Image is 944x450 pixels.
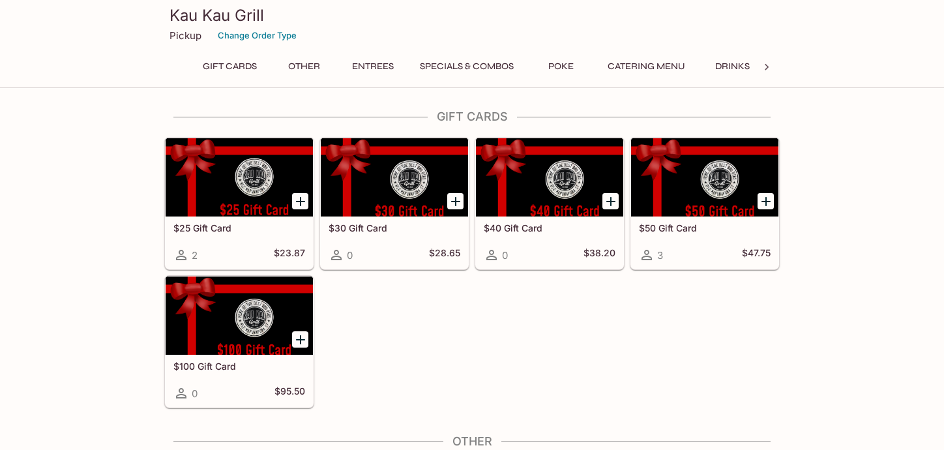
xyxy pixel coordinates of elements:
h5: $100 Gift Card [173,361,305,372]
button: Add $30 Gift Card [447,193,464,209]
h5: $38.20 [583,247,615,263]
h5: $40 Gift Card [484,222,615,233]
button: Add $40 Gift Card [602,193,619,209]
span: 2 [192,249,198,262]
div: $100 Gift Card [166,277,313,355]
button: Add $50 Gift Card [758,193,774,209]
span: 0 [502,249,508,262]
div: $40 Gift Card [476,138,623,217]
span: 3 [657,249,663,262]
a: $30 Gift Card0$28.65 [320,138,469,269]
h4: Gift Cards [164,110,780,124]
h5: $28.65 [429,247,460,263]
button: Change Order Type [212,25,302,46]
div: $50 Gift Card [631,138,778,217]
h5: $50 Gift Card [639,222,771,233]
p: Pickup [170,29,201,42]
button: Poke [531,57,590,76]
a: $40 Gift Card0$38.20 [475,138,624,269]
div: $25 Gift Card [166,138,313,217]
button: Specials & Combos [413,57,521,76]
div: $30 Gift Card [321,138,468,217]
button: Drinks [703,57,761,76]
button: Gift Cards [196,57,264,76]
h3: Kau Kau Grill [170,5,774,25]
button: Add $25 Gift Card [292,193,308,209]
a: $25 Gift Card2$23.87 [165,138,314,269]
h5: $25 Gift Card [173,222,305,233]
span: 0 [347,249,353,262]
button: Catering Menu [600,57,692,76]
button: Add $100 Gift Card [292,331,308,348]
a: $50 Gift Card3$47.75 [630,138,779,269]
h5: $95.50 [274,385,305,401]
button: Other [274,57,333,76]
h5: $47.75 [742,247,771,263]
h5: $30 Gift Card [329,222,460,233]
button: Entrees [344,57,402,76]
h5: $23.87 [274,247,305,263]
a: $100 Gift Card0$95.50 [165,276,314,408]
span: 0 [192,387,198,400]
h4: Other [164,434,780,449]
